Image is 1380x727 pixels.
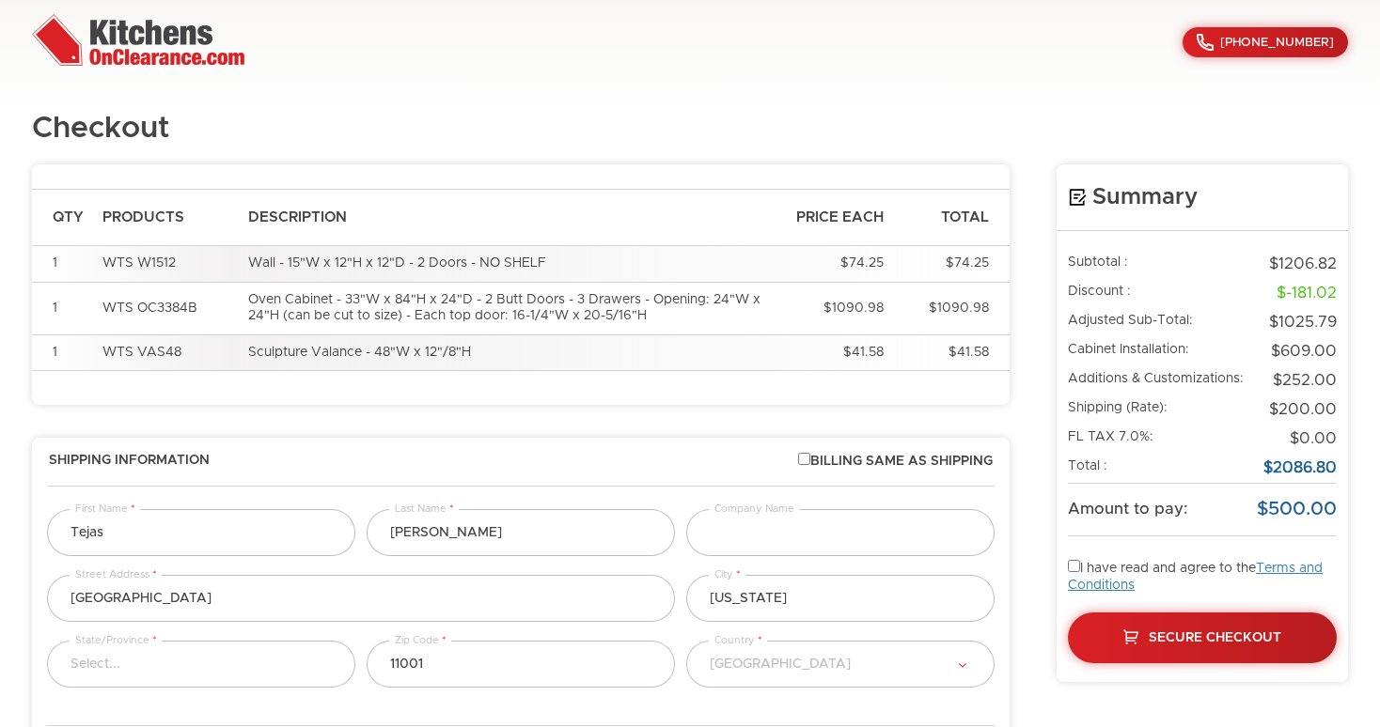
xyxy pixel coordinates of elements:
[1068,337,1253,366] td: Cabinet Installation:
[93,334,239,371] td: WTS VAS48
[239,334,776,371] td: Sculpture Valance - 48"W x 12"/8"H
[32,113,169,146] h1: Checkout
[239,246,776,283] td: Wall - 15"W x 12"H x 12"D - 2 Doors - NO SHELF
[1220,37,1334,49] span: [PHONE_NUMBER]
[893,190,1010,246] th: Total
[1149,631,1281,644] span: Secure Checkout
[32,190,93,246] th: Qty
[1271,344,1337,359] span: $609.00
[32,14,244,66] img: Kitchens On Clearance
[1068,395,1253,425] td: Shipping (Rate):
[893,246,1010,283] td: $74.25
[1068,183,1337,211] h4: Summary
[1068,279,1253,308] td: Discount :
[893,334,1010,371] td: $41.58
[93,190,239,246] th: Products
[1068,308,1253,337] td: Adjusted Sub-Total:
[1068,562,1323,592] a: Terms and Conditions
[1068,454,1253,483] td: Total :
[1269,256,1337,271] span: $1206.82
[32,334,93,371] td: 1
[1068,250,1253,279] td: Subtotal :
[239,282,776,334] td: Oven Cabinet - 33"W x 84"H x 24"D - 2 Butt Doors - 3 Drawers - Opening: 24"W x 24"H (can be cut t...
[776,190,893,246] th: Price Each
[1257,500,1337,518] span: $500.00
[239,190,776,246] th: Description
[32,246,93,283] td: 1
[776,334,893,371] td: $41.58
[1068,425,1253,454] td: FL TAX 7.0%:
[1269,402,1337,417] span: $200.00
[1068,484,1253,536] td: Amount to pay:
[776,282,893,334] td: $1090.98
[1183,27,1348,57] a: [PHONE_NUMBER]
[1290,431,1337,446] span: $0.00
[1068,560,1337,663] div: I have read and agree to the
[1269,315,1337,330] span: $1025.79
[1068,366,1253,395] td: Additions & Customizations:
[93,246,239,283] td: WTS W1512
[1263,460,1337,475] b: $2086.80
[798,453,993,471] span: Billing same as Shipping
[893,282,1010,334] td: $1090.98
[93,282,239,334] td: WTS OC3384B
[49,453,210,471] span: Shipping Information
[1277,286,1337,301] span: $-181.02
[1273,373,1337,388] span: $252.00
[32,282,93,334] td: 1
[776,246,893,283] td: $74.25
[1068,612,1337,663] a: Secure Checkout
